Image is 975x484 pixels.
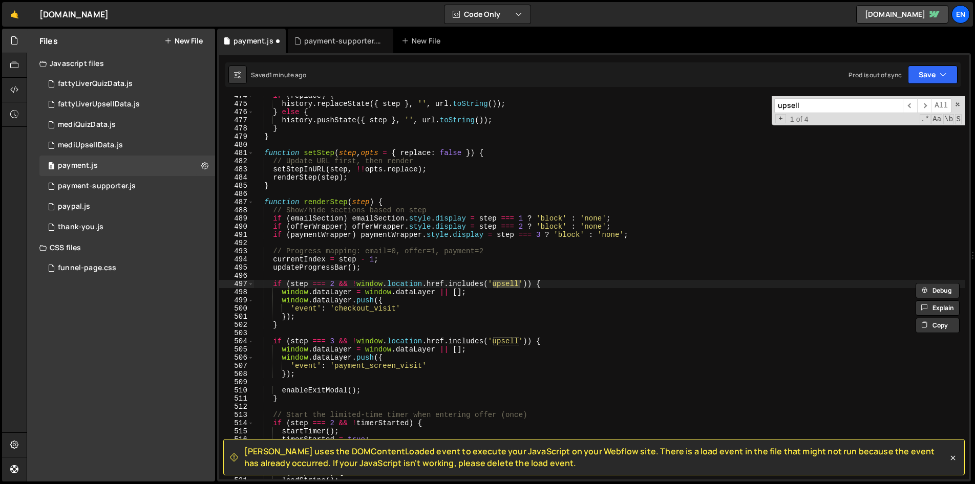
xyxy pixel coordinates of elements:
[219,149,254,157] div: 481
[58,182,136,191] div: payment-supporter.js
[219,411,254,419] div: 513
[39,196,215,217] div: 16956/46550.js
[219,100,254,108] div: 475
[219,386,254,394] div: 510
[943,114,954,124] span: Whole Word Search
[219,214,254,223] div: 489
[931,114,942,124] span: CaseSensitive Search
[219,378,254,386] div: 509
[856,5,948,24] a: [DOMAIN_NAME]
[39,8,109,20] div: [DOMAIN_NAME]
[219,255,254,263] div: 494
[219,444,254,452] div: 517
[920,114,930,124] span: RegExp Search
[774,98,903,113] input: Search for
[2,2,27,27] a: 🤙
[401,36,444,46] div: New File
[786,115,813,123] span: 1 of 4
[219,370,254,378] div: 508
[219,304,254,313] div: 500
[219,419,254,427] div: 514
[908,65,958,84] button: Save
[219,329,254,337] div: 503
[164,37,203,45] button: New File
[244,446,948,469] span: [PERSON_NAME] uses the DOMContentLoaded event to execute your JavaScript on your Webflow site. Th...
[219,313,254,321] div: 501
[219,452,254,460] div: 518
[39,94,215,115] div: 16956/46565.js
[58,202,90,211] div: paypal.js
[58,141,123,150] div: mediUpsellData.js
[219,354,254,362] div: 506
[219,157,254,165] div: 482
[27,53,215,74] div: Javascript files
[27,237,215,258] div: CSS files
[219,362,254,370] div: 507
[58,263,116,273] div: funnel-page.css
[219,239,254,247] div: 492
[219,190,254,198] div: 486
[39,217,215,237] div: 16956/46524.js
[219,133,254,141] div: 479
[951,5,970,24] a: En
[219,460,254,468] div: 519
[219,141,254,149] div: 480
[219,247,254,255] div: 493
[219,108,254,116] div: 476
[219,280,254,288] div: 497
[916,300,960,316] button: Explain
[39,156,215,176] div: 16956/46551.js
[39,258,215,278] div: 16956/47008.css
[955,114,962,124] span: Search In Selection
[48,163,54,171] span: 0
[916,283,960,298] button: Debug
[849,71,902,79] div: Prod is out of sync
[58,223,103,232] div: thank-you.js
[219,403,254,411] div: 512
[58,120,116,129] div: mediQuizData.js
[219,272,254,280] div: 496
[219,435,254,444] div: 516
[39,74,215,94] div: 16956/46566.js
[58,100,140,109] div: fattyLiverUpsellData.js
[39,115,215,135] div: 16956/46700.js
[219,288,254,296] div: 498
[269,71,306,79] div: 1 minute ago
[39,35,58,47] h2: Files
[219,468,254,476] div: 520
[219,296,254,304] div: 499
[931,98,951,113] span: Alt-Enter
[39,135,215,156] div: 16956/46701.js
[219,206,254,214] div: 488
[219,198,254,206] div: 487
[39,176,215,196] div: 16956/46552.js
[58,161,98,170] div: payment.js
[917,98,931,113] span: ​
[219,231,254,239] div: 491
[219,263,254,272] div: 495
[219,223,254,231] div: 490
[219,345,254,354] div: 505
[916,318,960,333] button: Copy
[58,79,133,89] div: fattyLiverQuizData.js
[219,394,254,403] div: 511
[251,71,306,79] div: Saved
[219,165,254,173] div: 483
[444,5,531,24] button: Code Only
[219,337,254,345] div: 504
[903,98,917,113] span: ​
[219,427,254,435] div: 515
[234,36,273,46] div: payment.js
[219,173,254,182] div: 484
[304,36,381,46] div: payment-supporter.js
[219,116,254,124] div: 477
[219,182,254,190] div: 485
[219,124,254,133] div: 478
[219,321,254,329] div: 502
[775,114,786,123] span: Toggle Replace mode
